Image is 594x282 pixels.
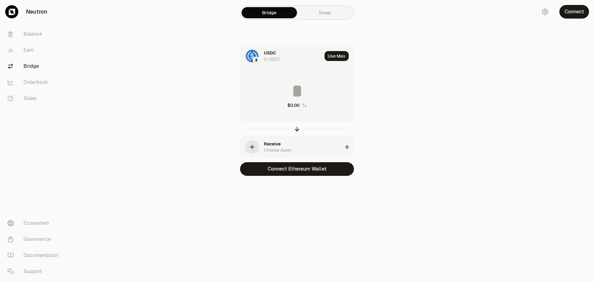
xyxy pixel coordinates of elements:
[2,90,67,106] a: Stake
[240,137,354,158] button: ReceiveChoose Asset0
[2,215,67,231] a: Ecosystem
[2,263,67,280] a: Support
[240,46,322,67] div: USDC LogoEthereum LogoUSDC0 USDC
[346,137,354,158] div: 0
[264,50,276,56] div: USDC
[2,74,67,90] a: Orderbook
[253,57,259,63] img: Ethereum Logo
[325,51,349,61] button: Use Max
[264,141,281,147] div: Receive
[297,7,352,18] a: Swap
[264,147,291,153] div: Choose Asset
[559,5,589,19] button: Connect
[2,58,67,74] a: Bridge
[240,162,354,176] button: Connect Ethereum Wallet
[287,102,307,108] button: $0.00
[240,137,343,158] div: ReceiveChoose Asset
[2,26,67,42] a: Balance
[2,231,67,247] a: Governance
[2,42,67,58] a: Earn
[2,247,67,263] a: Documentation
[287,102,299,108] div: $0.00
[246,50,258,62] img: USDC Logo
[242,7,297,18] a: Bridge
[264,56,280,62] div: 0 USDC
